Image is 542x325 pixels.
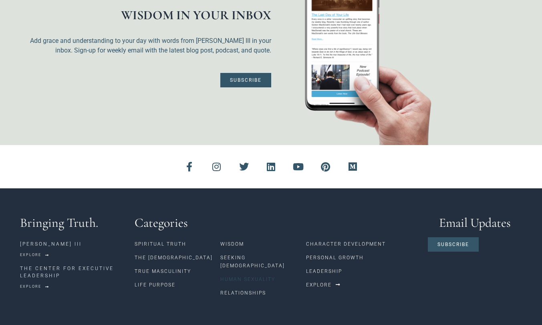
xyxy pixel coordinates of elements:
a: Character Development [306,237,420,251]
span: Explore [306,283,332,287]
a: Life Purpose [135,278,220,292]
a: Human Sexuality [220,273,306,286]
span: Subscribe [437,242,469,247]
nav: Menu [220,237,306,300]
a: Seeking [DEMOGRAPHIC_DATA] [220,251,306,273]
a: Explore [20,282,49,291]
h3: Bringing Truth. [20,216,127,229]
span: Subscribe [230,78,262,83]
a: Explore [306,278,341,292]
a: Wisdom [220,237,306,251]
p: THE CENTER FOR EXECUTIVE LEADERSHIP [20,265,127,279]
a: Subscribe [428,237,479,252]
p: Add grace and understanding to your day with words from [PERSON_NAME] III in your inbox. Sign-up ... [16,36,271,55]
a: Personal Growth [306,251,420,264]
a: Explore [20,250,49,260]
a: Spiritual Truth [135,237,220,251]
a: Relationships [220,286,306,300]
h3: Email Updates [428,216,522,229]
h1: WISDOM IN YOUR INBOX [16,9,271,22]
a: Subscribe [220,73,271,87]
span: Explore [20,285,41,289]
a: Leadership [306,264,420,278]
span: Explore [20,253,41,257]
a: The [DEMOGRAPHIC_DATA] [135,251,220,264]
nav: Menu [306,237,420,278]
p: [PERSON_NAME] III [20,240,127,248]
nav: Menu [135,237,220,292]
a: True Masculinity [135,264,220,278]
h3: Categories [135,216,420,229]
